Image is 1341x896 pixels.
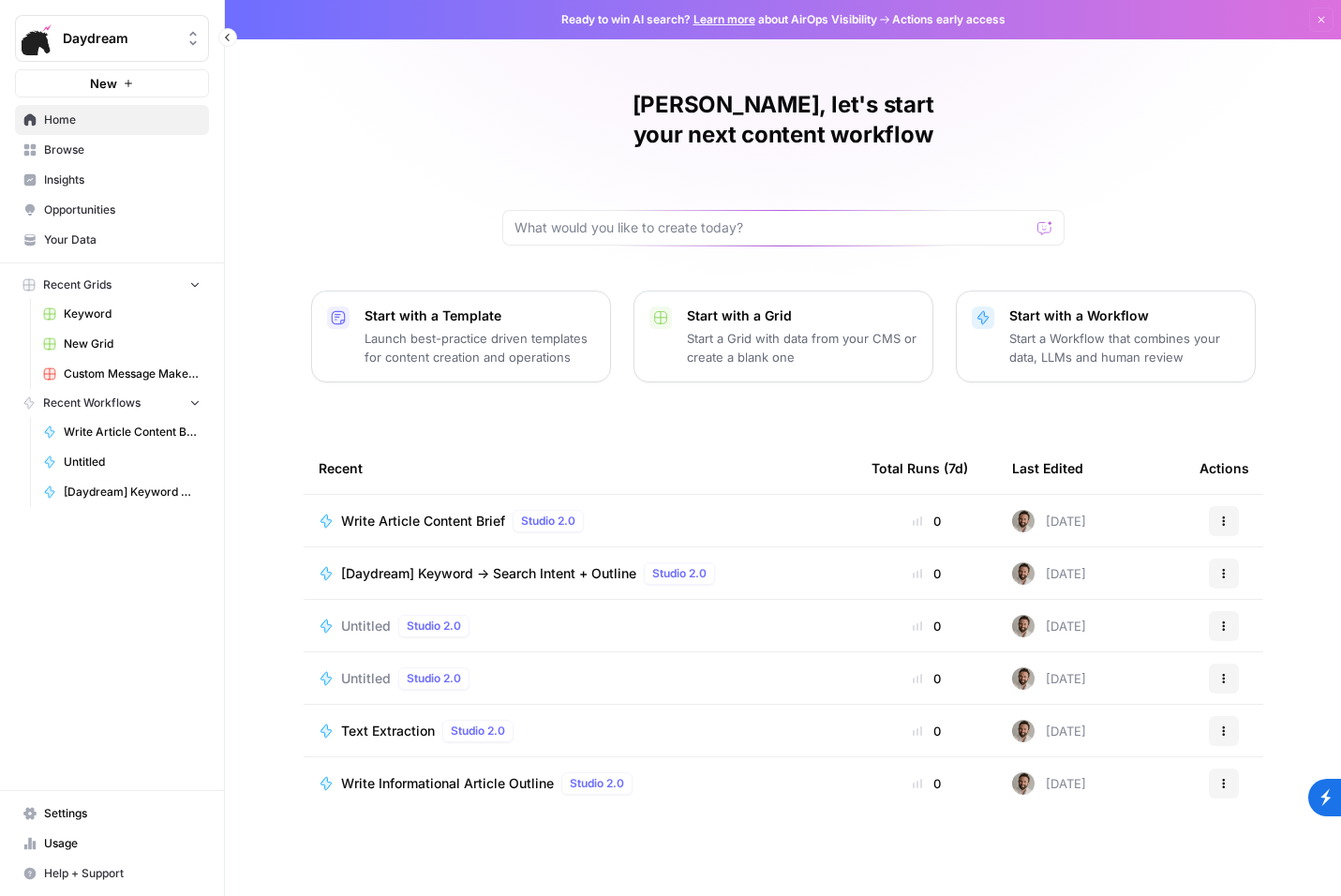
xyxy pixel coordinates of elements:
[1012,667,1035,690] img: v1ef2yd8tp8pfhsbhiy6e4815r9c
[319,442,842,494] div: Recent
[15,225,209,255] a: Your Data
[514,218,1030,237] input: What would you like to create today?
[319,720,842,742] a: Text ExtractionStudio 2.0
[43,276,112,293] span: Recent Grids
[687,329,917,366] p: Start a Grid with data from your CMS or create a blank one
[652,565,707,582] span: Studio 2.0
[44,231,201,248] span: Your Data
[35,417,209,447] a: Write Article Content Brief
[44,142,201,158] span: Browse
[1012,667,1086,690] div: [DATE]
[15,859,209,889] button: Help + Support
[43,395,141,411] span: Recent Workflows
[407,670,461,687] span: Studio 2.0
[341,564,636,583] span: [Daydream] Keyword → Search Intent + Outline
[341,617,391,635] span: Untitled
[1012,510,1086,532] div: [DATE]
[319,510,842,532] a: Write Article Content BriefStudio 2.0
[1012,720,1035,742] img: v1ef2yd8tp8pfhsbhiy6e4815r9c
[633,291,933,382] button: Start with a GridStart a Grid with data from your CMS or create a blank one
[872,722,982,740] div: 0
[1009,306,1240,325] p: Start with a Workflow
[44,835,201,852] span: Usage
[407,618,461,635] span: Studio 2.0
[693,12,755,26] a: Learn more
[521,513,575,530] span: Studio 2.0
[872,564,982,583] div: 0
[15,15,209,62] button: Workspace: Daydream
[570,775,624,792] span: Studio 2.0
[64,484,201,500] span: [Daydream] Keyword → Search Intent + Outline
[1199,442,1249,494] div: Actions
[365,329,595,366] p: Launch best-practice driven templates for content creation and operations
[35,477,209,507] a: [Daydream] Keyword → Search Intent + Outline
[1012,720,1086,742] div: [DATE]
[872,774,982,793] div: 0
[319,667,842,690] a: UntitledStudio 2.0
[63,29,176,48] span: Daydream
[319,562,842,585] a: [Daydream] Keyword → Search Intent + OutlineStudio 2.0
[341,774,554,793] span: Write Informational Article Outline
[872,512,982,530] div: 0
[15,195,209,225] a: Opportunities
[15,389,209,417] button: Recent Workflows
[1012,615,1035,637] img: v1ef2yd8tp8pfhsbhiy6e4815r9c
[35,447,209,477] a: Untitled
[35,299,209,329] a: Keyword
[872,617,982,635] div: 0
[15,829,209,859] a: Usage
[90,74,117,93] span: New
[64,366,201,382] span: Custom Message Maker Grid
[502,90,1065,150] h1: [PERSON_NAME], let's start your next content workflow
[44,172,201,188] span: Insights
[1012,615,1086,637] div: [DATE]
[15,165,209,195] a: Insights
[319,772,842,795] a: Write Informational Article OutlineStudio 2.0
[35,329,209,359] a: New Grid
[64,424,201,441] span: Write Article Content Brief
[892,11,1006,28] span: Actions early access
[561,11,877,28] span: Ready to win AI search? about AirOps Visibility
[1012,772,1086,795] div: [DATE]
[15,105,209,135] a: Home
[341,512,505,530] span: Write Article Content Brief
[15,799,209,829] a: Settings
[64,306,201,322] span: Keyword
[1012,562,1035,585] img: v1ef2yd8tp8pfhsbhiy6e4815r9c
[341,722,435,740] span: Text Extraction
[687,306,917,325] p: Start with a Grid
[311,291,611,382] button: Start with a TemplateLaunch best-practice driven templates for content creation and operations
[15,135,209,165] a: Browse
[341,669,391,688] span: Untitled
[1012,772,1035,795] img: v1ef2yd8tp8pfhsbhiy6e4815r9c
[15,271,209,299] button: Recent Grids
[44,805,201,822] span: Settings
[15,69,209,97] button: New
[451,723,505,739] span: Studio 2.0
[1012,442,1083,494] div: Last Edited
[1012,510,1035,532] img: v1ef2yd8tp8pfhsbhiy6e4815r9c
[319,615,842,637] a: UntitledStudio 2.0
[44,865,201,882] span: Help + Support
[35,359,209,389] a: Custom Message Maker Grid
[872,669,982,688] div: 0
[44,112,201,128] span: Home
[64,454,201,470] span: Untitled
[22,22,55,55] img: Daydream Logo
[872,442,968,494] div: Total Runs (7d)
[1009,329,1240,366] p: Start a Workflow that combines your data, LLMs and human review
[956,291,1256,382] button: Start with a WorkflowStart a Workflow that combines your data, LLMs and human review
[1012,562,1086,585] div: [DATE]
[365,306,595,325] p: Start with a Template
[44,202,201,218] span: Opportunities
[64,336,201,352] span: New Grid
